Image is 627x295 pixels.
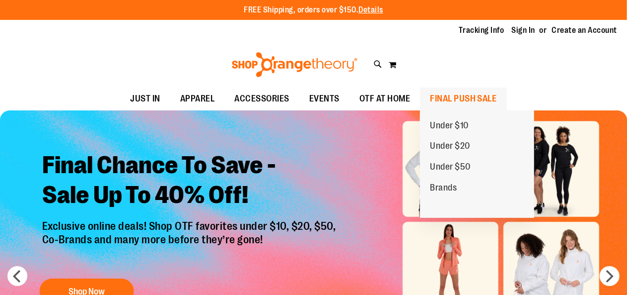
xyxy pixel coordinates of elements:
a: Tracking Info [459,25,504,36]
img: Shop Orangetheory [230,52,359,77]
a: Brands [420,178,467,198]
a: APPAREL [170,88,225,110]
a: JUST IN [120,88,170,110]
a: Sign In [512,25,536,36]
a: Create an Account [552,25,618,36]
button: prev [7,266,27,286]
span: APPAREL [180,88,215,110]
span: Brands [430,183,457,195]
p: FREE Shipping, orders over $150. [244,4,383,16]
span: Under $10 [430,120,469,133]
a: Under $10 [420,115,479,136]
a: Under $50 [420,157,481,178]
span: Under $20 [430,141,470,153]
a: Under $20 [420,136,480,157]
a: ACCESSORIES [224,88,299,110]
span: JUST IN [130,88,160,110]
span: OTF AT HOME [359,88,411,110]
a: FINAL PUSH SALE [420,88,507,110]
a: OTF AT HOME [349,88,420,110]
span: FINAL PUSH SALE [430,88,497,110]
ul: FINAL PUSH SALE [420,110,534,218]
span: Under $50 [430,162,471,174]
span: ACCESSORIES [234,88,289,110]
h2: Final Chance To Save - Sale Up To 40% Off! [35,143,346,220]
p: Exclusive online deals! Shop OTF favorites under $10, $20, $50, Co-Brands and many more before th... [35,220,346,269]
a: EVENTS [299,88,349,110]
a: Details [358,5,383,14]
button: next [600,266,620,286]
span: EVENTS [309,88,340,110]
